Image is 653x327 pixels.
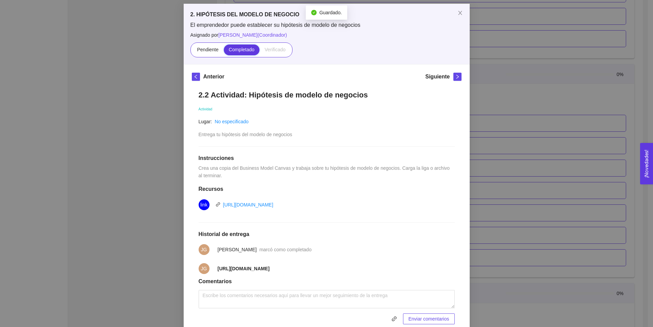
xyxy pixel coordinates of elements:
button: link [389,313,400,324]
span: Crea una copia del Business Model Canvas y trabaja sobre tu hipótesis de modelo de negocios. Carg... [199,165,451,178]
span: link [200,199,207,210]
span: marcó como completado [259,247,312,252]
span: link [216,202,220,207]
h1: Historial de entrega [199,231,455,238]
button: Enviar comentarios [403,313,455,324]
button: right [453,73,462,81]
span: [PERSON_NAME] [218,247,257,252]
span: Verificado [265,47,285,52]
span: Guardado. [319,10,342,15]
span: Pendiente [197,47,218,52]
h1: Comentarios [199,278,455,285]
span: Enviar comentarios [408,315,449,323]
h1: 2.2 Actividad: Hipótesis de modelo de negocios [199,90,455,99]
span: [PERSON_NAME] ( Coordinador ) [218,32,287,38]
strong: [URL][DOMAIN_NAME] [218,266,270,271]
h1: Instrucciones [199,155,455,162]
span: Completado [229,47,255,52]
span: right [454,74,461,79]
span: Entrega tu hipótesis del modelo de negocios [199,132,292,137]
button: Open Feedback Widget [640,143,653,184]
span: JG [201,263,207,274]
span: check-circle [311,10,317,15]
a: No especificado [215,119,249,124]
h5: Siguiente [425,73,450,81]
span: left [192,74,200,79]
span: El emprendedor puede establecer su hipótesis de modelo de negocios [190,21,463,29]
span: Asignado por [190,31,463,39]
article: Lugar: [199,118,212,125]
h5: Anterior [203,73,224,81]
button: Close [451,4,470,23]
span: link [389,316,400,322]
h1: Recursos [199,186,455,193]
h5: 2. HIPÓTESIS DEL MODELO DE NEGOCIO [190,11,463,19]
a: [URL][DOMAIN_NAME] [223,202,273,207]
span: close [457,10,463,16]
button: left [192,73,200,81]
span: JG [201,244,207,255]
span: Actividad [199,107,213,111]
span: link [389,316,399,322]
